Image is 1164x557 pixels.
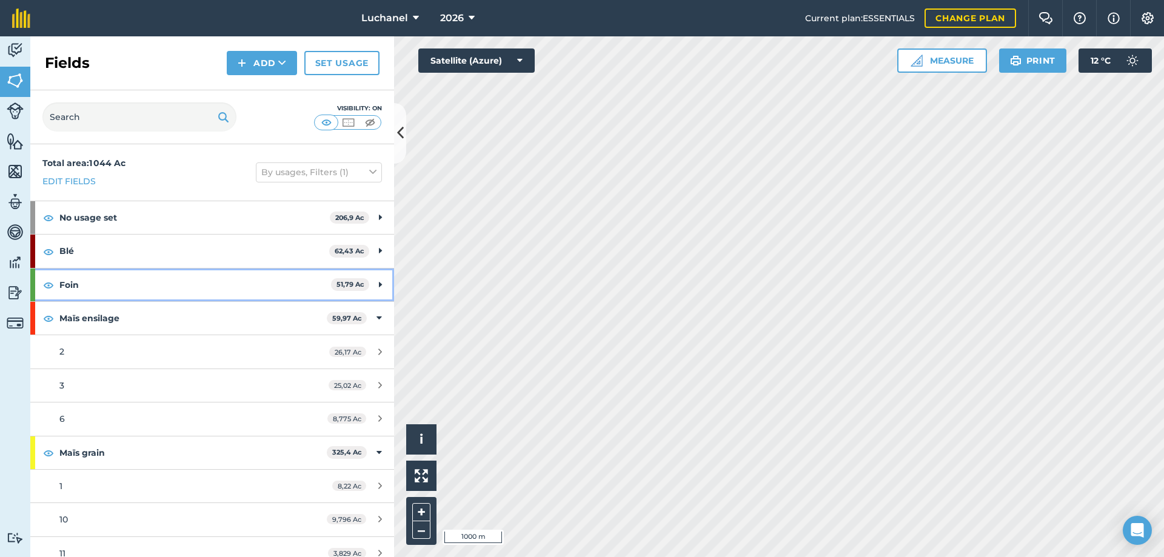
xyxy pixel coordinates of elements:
[7,41,24,59] img: svg+xml;base64,PD94bWwgdmVyc2lvbj0iMS4wIiBlbmNvZGluZz0idXRmLTgiPz4KPCEtLSBHZW5lcmF0b3I6IEFkb2JlIE...
[418,48,535,73] button: Satellite (Azure)
[7,193,24,211] img: svg+xml;base64,PD94bWwgdmVyc2lvbj0iMS4wIiBlbmNvZGluZz0idXRmLTgiPz4KPCEtLSBHZW5lcmF0b3I6IEFkb2JlIE...
[341,116,356,128] img: svg+xml;base64,PHN2ZyB4bWxucz0iaHR0cDovL3d3dy53My5vcmcvMjAwMC9zdmciIHdpZHRoPSI1MCIgaGVpZ2h0PSI0MC...
[30,335,394,368] a: 226,17 Ac
[30,235,394,267] div: Blé62,43 Ac
[7,223,24,241] img: svg+xml;base64,PD94bWwgdmVyc2lvbj0iMS4wIiBlbmNvZGluZz0idXRmLTgiPz4KPCEtLSBHZW5lcmF0b3I6IEFkb2JlIE...
[59,436,327,469] strong: Maïs grain
[30,201,394,234] div: No usage set206,9 Ac
[227,51,297,75] button: Add
[59,346,64,357] span: 2
[1108,11,1120,25] img: svg+xml;base64,PHN2ZyB4bWxucz0iaHR0cDovL3d3dy53My5vcmcvMjAwMC9zdmciIHdpZHRoPSIxNyIgaGVpZ2h0PSIxNy...
[332,314,362,322] strong: 59,97 Ac
[1039,12,1053,24] img: Two speech bubbles overlapping with the left bubble in the forefront
[897,48,987,73] button: Measure
[363,116,378,128] img: svg+xml;base64,PHN2ZyB4bWxucz0iaHR0cDovL3d3dy53My5vcmcvMjAwMC9zdmciIHdpZHRoPSI1MCIgaGVpZ2h0PSI0MC...
[335,213,364,222] strong: 206,9 Ac
[42,175,96,188] a: Edit fields
[1010,53,1022,68] img: svg+xml;base64,PHN2ZyB4bWxucz0iaHR0cDovL3d3dy53My5vcmcvMjAwMC9zdmciIHdpZHRoPSIxOSIgaGVpZ2h0PSIyNC...
[999,48,1067,73] button: Print
[42,158,125,168] strong: Total area : 1 044 Ac
[406,424,436,455] button: i
[45,53,90,73] h2: Fields
[30,268,394,301] div: Foin51,79 Ac
[332,448,362,456] strong: 325,4 Ac
[30,470,394,502] a: 18,22 Ac
[420,432,423,447] span: i
[327,413,366,424] span: 8,775 Ac
[30,503,394,536] a: 109,796 Ac
[59,413,65,424] span: 6
[1140,12,1155,24] img: A cog icon
[329,347,366,357] span: 26,17 Ac
[30,302,394,335] div: Maïs ensilage59,97 Ac
[336,280,364,289] strong: 51,79 Ac
[7,532,24,544] img: svg+xml;base64,PD94bWwgdmVyc2lvbj0iMS4wIiBlbmNvZGluZz0idXRmLTgiPz4KPCEtLSBHZW5lcmF0b3I6IEFkb2JlIE...
[43,278,54,292] img: svg+xml;base64,PHN2ZyB4bWxucz0iaHR0cDovL3d3dy53My5vcmcvMjAwMC9zdmciIHdpZHRoPSIxOCIgaGVpZ2h0PSIyNC...
[43,445,54,460] img: svg+xml;base64,PHN2ZyB4bWxucz0iaHR0cDovL3d3dy53My5vcmcvMjAwMC9zdmciIHdpZHRoPSIxOCIgaGVpZ2h0PSIyNC...
[361,11,408,25] span: Luchanel
[59,514,68,525] span: 10
[1120,48,1145,73] img: svg+xml;base64,PD94bWwgdmVyc2lvbj0iMS4wIiBlbmNvZGluZz0idXRmLTgiPz4KPCEtLSBHZW5lcmF0b3I6IEFkb2JlIE...
[332,481,366,491] span: 8,22 Ac
[1123,516,1152,545] div: Open Intercom Messenger
[43,244,54,259] img: svg+xml;base64,PHN2ZyB4bWxucz0iaHR0cDovL3d3dy53My5vcmcvMjAwMC9zdmciIHdpZHRoPSIxOCIgaGVpZ2h0PSIyNC...
[43,311,54,325] img: svg+xml;base64,PHN2ZyB4bWxucz0iaHR0cDovL3d3dy53My5vcmcvMjAwMC9zdmciIHdpZHRoPSIxOCIgaGVpZ2h0PSIyNC...
[256,162,382,182] button: By usages, Filters (1)
[59,481,62,492] span: 1
[327,514,366,524] span: 9,796 Ac
[7,72,24,90] img: svg+xml;base64,PHN2ZyB4bWxucz0iaHR0cDovL3d3dy53My5vcmcvMjAwMC9zdmciIHdpZHRoPSI1NiIgaGVpZ2h0PSI2MC...
[59,235,329,267] strong: Blé
[59,302,327,335] strong: Maïs ensilage
[43,210,54,225] img: svg+xml;base64,PHN2ZyB4bWxucz0iaHR0cDovL3d3dy53My5vcmcvMjAwMC9zdmciIHdpZHRoPSIxOCIgaGVpZ2h0PSIyNC...
[1091,48,1111,73] span: 12 ° C
[314,104,382,113] div: Visibility: On
[59,380,64,391] span: 3
[7,102,24,119] img: svg+xml;base64,PD94bWwgdmVyc2lvbj0iMS4wIiBlbmNvZGluZz0idXRmLTgiPz4KPCEtLSBHZW5lcmF0b3I6IEFkb2JlIE...
[440,11,464,25] span: 2026
[911,55,923,67] img: Ruler icon
[30,369,394,402] a: 325,02 Ac
[238,56,246,70] img: svg+xml;base64,PHN2ZyB4bWxucz0iaHR0cDovL3d3dy53My5vcmcvMjAwMC9zdmciIHdpZHRoPSIxNCIgaGVpZ2h0PSIyNC...
[1072,12,1087,24] img: A question mark icon
[412,521,430,539] button: –
[218,110,229,124] img: svg+xml;base64,PHN2ZyB4bWxucz0iaHR0cDovL3d3dy53My5vcmcvMjAwMC9zdmciIHdpZHRoPSIxOSIgaGVpZ2h0PSIyNC...
[59,268,331,301] strong: Foin
[12,8,30,28] img: fieldmargin Logo
[319,116,334,128] img: svg+xml;base64,PHN2ZyB4bWxucz0iaHR0cDovL3d3dy53My5vcmcvMjAwMC9zdmciIHdpZHRoPSI1MCIgaGVpZ2h0PSI0MC...
[805,12,915,25] span: Current plan : ESSENTIALS
[30,402,394,435] a: 68,775 Ac
[7,284,24,302] img: svg+xml;base64,PD94bWwgdmVyc2lvbj0iMS4wIiBlbmNvZGluZz0idXRmLTgiPz4KPCEtLSBHZW5lcmF0b3I6IEFkb2JlIE...
[7,315,24,332] img: svg+xml;base64,PD94bWwgdmVyc2lvbj0iMS4wIiBlbmNvZGluZz0idXRmLTgiPz4KPCEtLSBHZW5lcmF0b3I6IEFkb2JlIE...
[7,162,24,181] img: svg+xml;base64,PHN2ZyB4bWxucz0iaHR0cDovL3d3dy53My5vcmcvMjAwMC9zdmciIHdpZHRoPSI1NiIgaGVpZ2h0PSI2MC...
[7,253,24,272] img: svg+xml;base64,PD94bWwgdmVyc2lvbj0iMS4wIiBlbmNvZGluZz0idXRmLTgiPz4KPCEtLSBHZW5lcmF0b3I6IEFkb2JlIE...
[304,51,380,75] a: Set usage
[7,132,24,150] img: svg+xml;base64,PHN2ZyB4bWxucz0iaHR0cDovL3d3dy53My5vcmcvMjAwMC9zdmciIHdpZHRoPSI1NiIgaGVpZ2h0PSI2MC...
[59,201,330,234] strong: No usage set
[1079,48,1152,73] button: 12 °C
[30,436,394,469] div: Maïs grain325,4 Ac
[925,8,1016,28] a: Change plan
[415,469,428,482] img: Four arrows, one pointing top left, one top right, one bottom right and the last bottom left
[335,247,364,255] strong: 62,43 Ac
[42,102,236,132] input: Search
[329,380,366,390] span: 25,02 Ac
[412,503,430,521] button: +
